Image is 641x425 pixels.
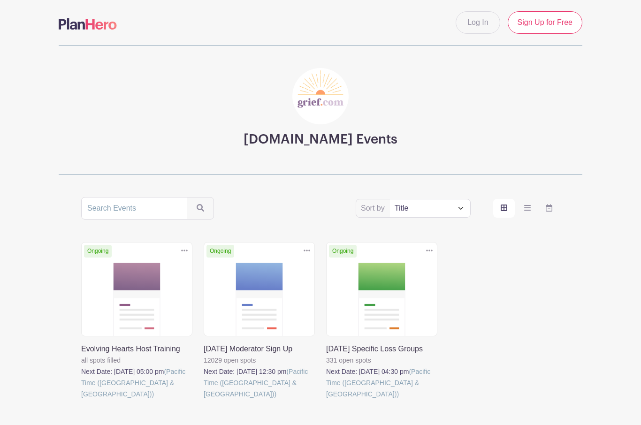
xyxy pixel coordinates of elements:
input: Search Events [81,197,187,220]
label: Sort by [361,203,388,214]
img: logo-507f7623f17ff9eddc593b1ce0a138ce2505c220e1c5a4e2b4648c50719b7d32.svg [59,18,117,30]
a: Log In [456,11,500,34]
div: order and view [493,199,560,218]
h3: [DOMAIN_NAME] Events [244,132,397,148]
img: grief-logo-planhero.png [292,68,349,124]
a: Sign Up for Free [508,11,582,34]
